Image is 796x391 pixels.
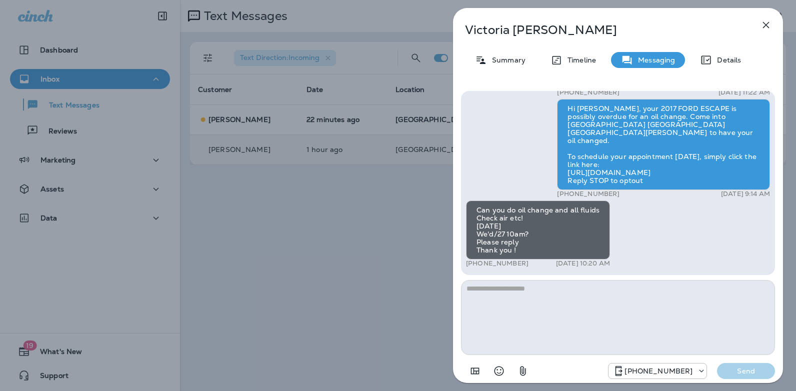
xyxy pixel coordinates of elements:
p: [DATE] 11:22 AM [718,88,770,96]
p: [PHONE_NUMBER] [624,367,692,375]
div: Can you do oil change and all fluids Check air etc! [DATE] We'd/27 10am? Please reply Thank you ! [466,200,610,259]
p: [PHONE_NUMBER] [466,259,528,267]
p: Timeline [562,56,596,64]
p: [PHONE_NUMBER] [557,88,619,96]
button: Select an emoji [489,361,509,381]
div: Hi [PERSON_NAME], your 2017 FORD ESCAPE is possibly overdue for an oil change. Come into [GEOGRAP... [557,99,770,190]
p: [PHONE_NUMBER] [557,190,619,198]
p: Messaging [633,56,675,64]
p: Victoria [PERSON_NAME] [465,23,738,37]
button: Add in a premade template [465,361,485,381]
p: Summary [487,56,525,64]
p: [DATE] 10:20 AM [556,259,610,267]
p: [DATE] 9:14 AM [721,190,770,198]
div: +1 (984) 409-9300 [608,365,706,377]
p: Details [712,56,741,64]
